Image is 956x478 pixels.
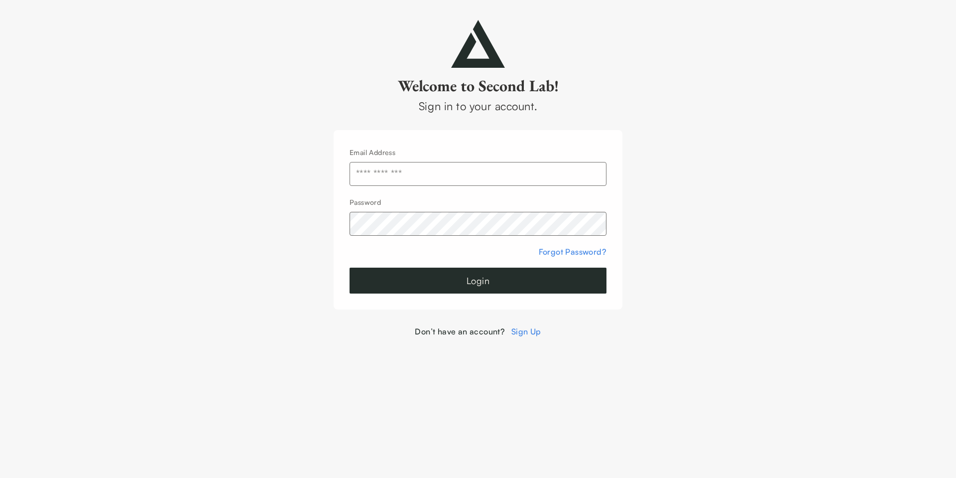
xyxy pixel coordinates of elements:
a: Sign Up [511,326,541,336]
label: Password [350,198,381,206]
button: Login [350,268,606,294]
div: Don’t have an account? [334,325,622,337]
label: Email Address [350,148,395,157]
h2: Welcome to Second Lab! [334,76,622,96]
div: Sign in to your account. [334,98,622,114]
img: secondlab-logo [451,20,505,68]
a: Forgot Password? [539,247,606,257]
